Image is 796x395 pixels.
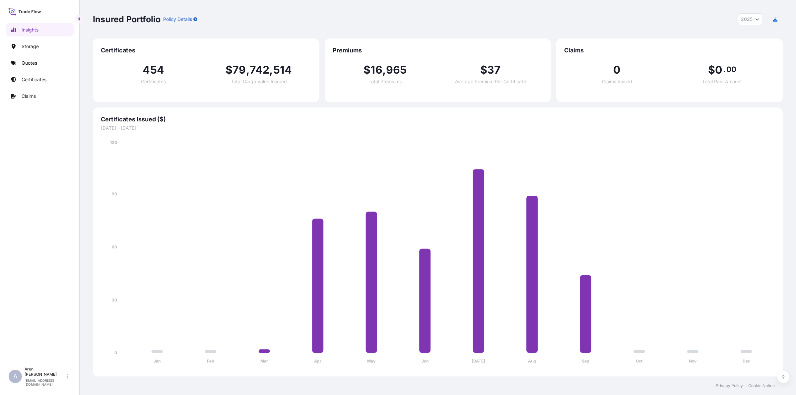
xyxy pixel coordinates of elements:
[726,67,736,72] span: 00
[260,359,268,363] tspan: Mar
[112,297,117,302] tspan: 30
[333,46,543,54] span: Premiums
[386,65,407,75] span: 965
[582,359,589,363] tspan: Sep
[702,79,742,84] span: Total Paid Amount
[273,65,292,75] span: 514
[6,23,74,36] a: Insights
[743,359,750,363] tspan: Dec
[231,79,287,84] span: Total Cargo Value Insured
[101,115,775,123] span: Certificates Issued ($)
[723,67,725,72] span: .
[738,13,762,25] button: Year Selector
[564,46,775,54] span: Claims
[602,79,632,84] span: Claims Raised
[528,359,536,363] tspan: Aug
[382,65,386,75] span: ,
[480,65,487,75] span: $
[741,16,753,23] span: 2025
[715,65,722,75] span: 0
[368,79,402,84] span: Total Premiums
[112,244,117,249] tspan: 60
[101,125,775,131] span: [DATE] - [DATE]
[487,65,500,75] span: 37
[25,378,66,386] p: [EMAIL_ADDRESS][DOMAIN_NAME]
[6,90,74,103] a: Claims
[141,79,166,84] span: Certificates
[422,359,429,363] tspan: Jun
[163,16,192,23] p: Policy Details
[143,65,164,75] span: 454
[613,65,621,75] span: 0
[269,65,273,75] span: ,
[246,65,250,75] span: ,
[314,359,321,363] tspan: Apr
[93,14,161,25] p: Insured Portfolio
[232,65,246,75] span: 79
[22,76,46,83] p: Certificates
[250,65,270,75] span: 742
[636,359,643,363] tspan: Oct
[370,65,382,75] span: 16
[22,27,38,33] p: Insights
[716,383,743,388] a: Privacy Policy
[101,46,311,54] span: Certificates
[22,93,36,99] p: Claims
[22,60,37,66] p: Quotes
[6,56,74,70] a: Quotes
[472,359,485,363] tspan: [DATE]
[455,79,526,84] span: Average Premium Per Certificate
[13,373,17,380] span: A
[22,43,39,50] p: Storage
[154,359,161,363] tspan: Jan
[364,65,370,75] span: $
[207,359,214,363] tspan: Feb
[708,65,715,75] span: $
[112,191,117,196] tspan: 90
[6,40,74,53] a: Storage
[748,383,775,388] a: Cookie Notice
[226,65,232,75] span: $
[114,350,117,355] tspan: 0
[25,366,66,377] p: Arun [PERSON_NAME]
[110,140,117,145] tspan: 120
[367,359,376,363] tspan: May
[6,73,74,86] a: Certificates
[689,359,697,363] tspan: Nov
